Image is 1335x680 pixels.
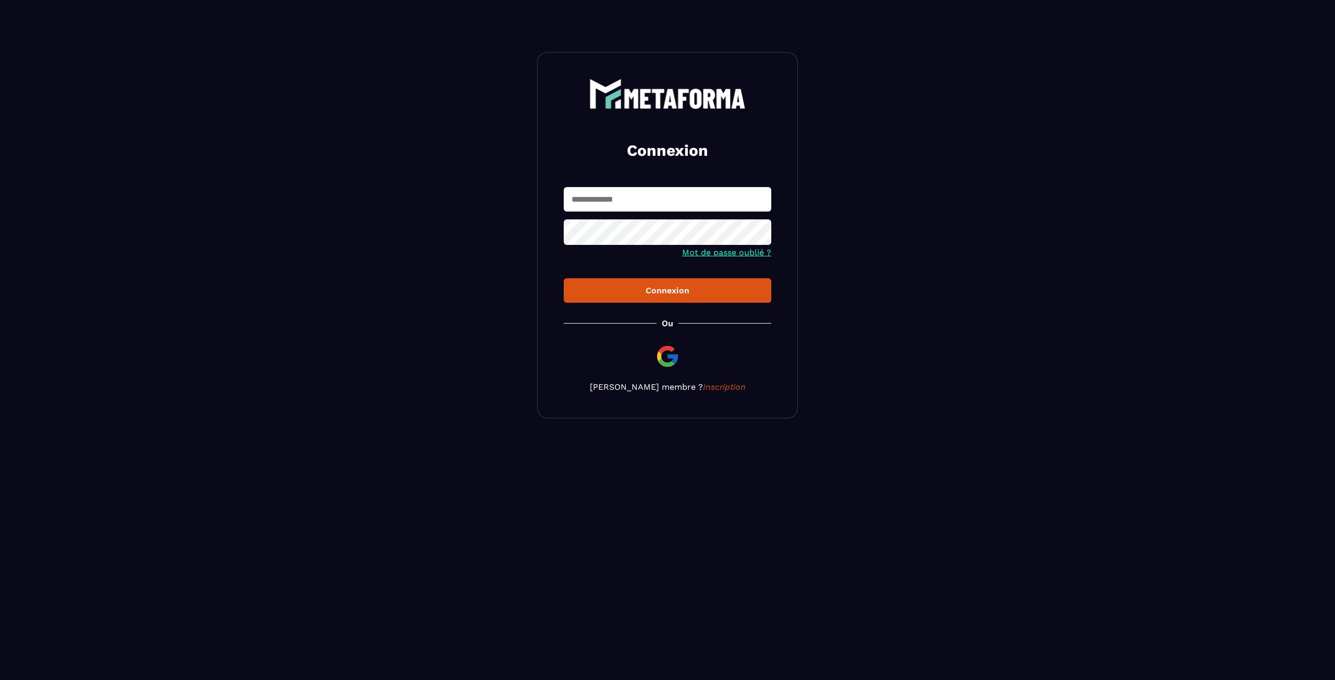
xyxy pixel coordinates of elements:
img: google [655,344,680,369]
h2: Connexion [576,140,759,161]
p: Ou [662,318,673,328]
a: Mot de passe oublié ? [682,248,771,257]
img: logo [589,79,746,109]
a: Inscription [703,382,746,392]
button: Connexion [564,278,771,303]
p: [PERSON_NAME] membre ? [564,382,771,392]
div: Connexion [572,286,763,295]
a: logo [564,79,771,109]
